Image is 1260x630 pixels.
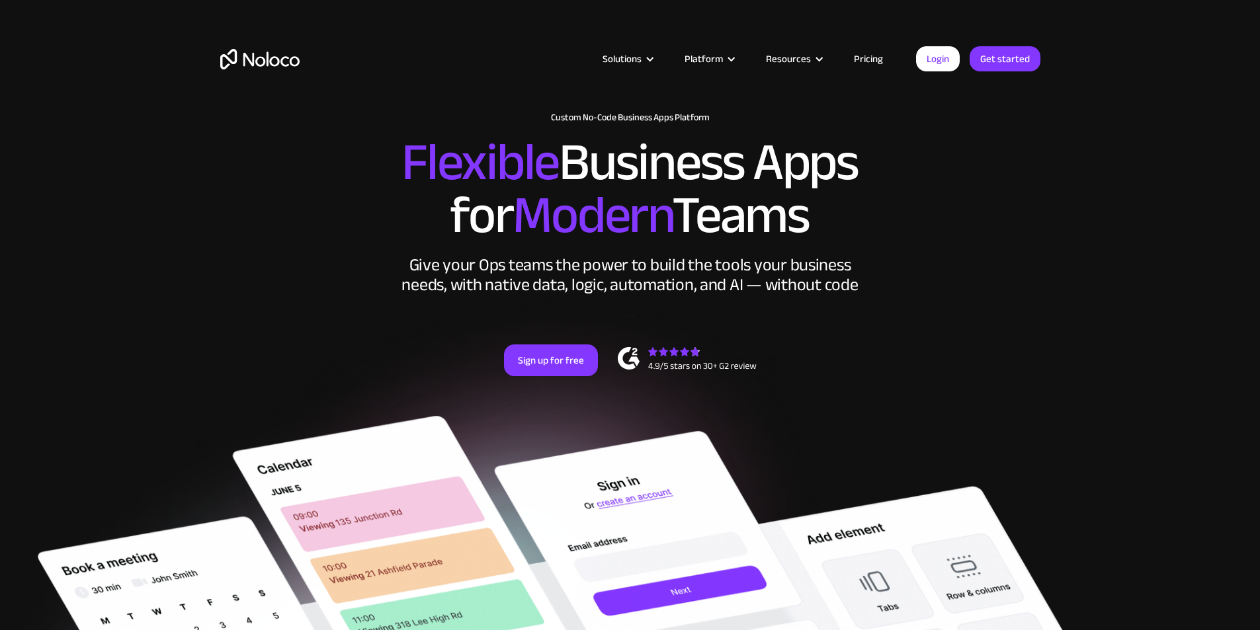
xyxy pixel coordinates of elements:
[749,50,837,67] div: Resources
[970,46,1040,71] a: Get started
[504,344,598,376] a: Sign up for free
[766,50,811,67] div: Resources
[399,255,862,295] div: Give your Ops teams the power to build the tools your business needs, with native data, logic, au...
[220,136,1040,242] h2: Business Apps for Teams
[603,50,642,67] div: Solutions
[513,166,672,264] span: Modern
[586,50,668,67] div: Solutions
[837,50,900,67] a: Pricing
[668,50,749,67] div: Platform
[401,113,559,212] span: Flexible
[685,50,723,67] div: Platform
[916,46,960,71] a: Login
[220,49,300,69] a: home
